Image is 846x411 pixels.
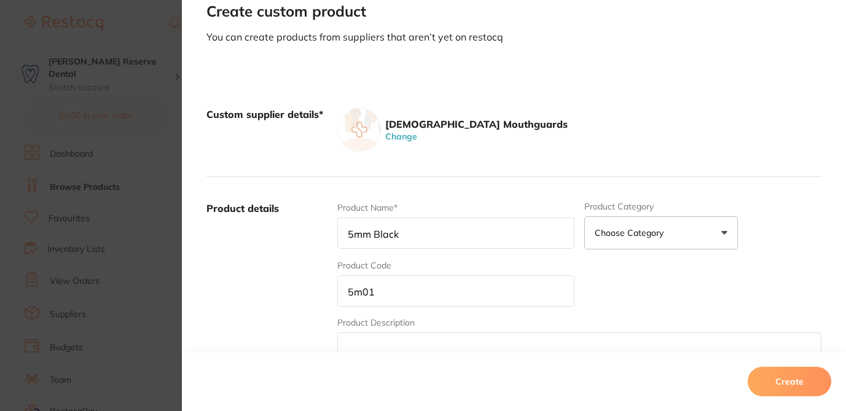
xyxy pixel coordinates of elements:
p: You can create products from suppliers that aren’t yet on restocq [206,30,821,44]
p: It has been 14 days since you have started your Restocq journey. We wanted to do a check in and s... [53,35,212,47]
p: Choose Category [595,227,668,239]
div: message notification from Restocq, 1w ago. It has been 14 days since you have started your Restoc... [18,26,227,66]
button: Choose Category [584,216,738,249]
p: Message from Restocq, sent 1w ago [53,47,212,58]
label: Product Name* [337,203,398,213]
label: Product Code [337,260,391,270]
h2: Create custom product [206,3,821,20]
label: Product Category [584,202,738,211]
label: Product details [206,202,327,393]
img: supplier image [337,108,382,152]
button: Change [382,131,421,142]
label: Product Description [337,318,415,327]
aside: [DEMOGRAPHIC_DATA] Mouthguards [382,117,568,131]
label: Custom supplier details* [206,108,327,152]
button: Create [748,367,831,396]
img: Profile image for Restocq [28,37,47,57]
